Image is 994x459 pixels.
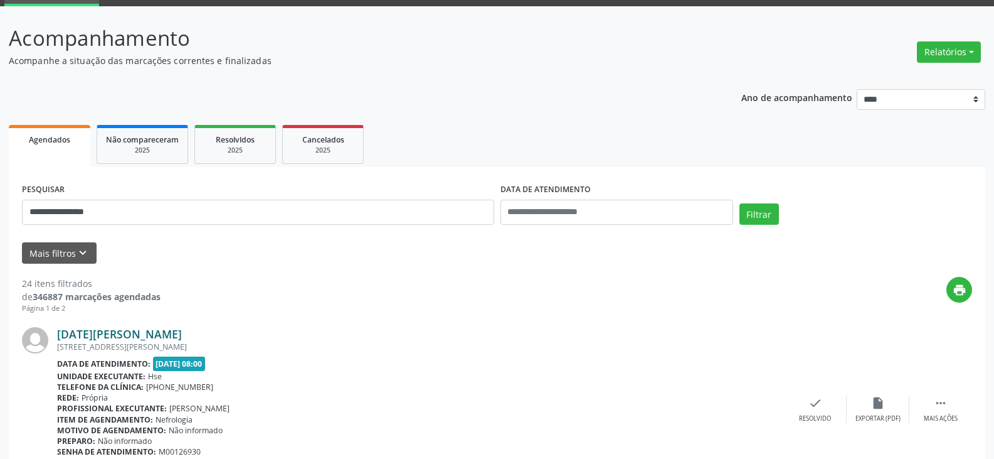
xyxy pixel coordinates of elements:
p: Ano de acompanhamento [741,89,852,105]
span: Não informado [98,436,152,446]
button: Filtrar [739,203,779,225]
span: Cancelados [302,134,344,145]
label: PESQUISAR [22,180,65,200]
i:  [934,396,948,410]
a: [DATE][PERSON_NAME] [57,327,182,341]
span: Agendados [29,134,70,145]
p: Acompanhe a situação das marcações correntes e finalizadas [9,54,692,67]
div: 2025 [204,146,267,155]
b: Preparo: [57,436,95,446]
div: Exportar (PDF) [855,414,901,423]
i: check [808,396,822,410]
span: Não informado [169,425,223,436]
div: Mais ações [924,414,958,423]
span: Própria [82,392,108,403]
p: Acompanhamento [9,23,692,54]
div: de [22,290,161,303]
label: DATA DE ATENDIMENTO [500,180,591,200]
button: Relatórios [917,41,981,63]
i: print [953,283,966,297]
b: Rede: [57,392,79,403]
span: Nefrologia [156,414,193,425]
button: print [946,277,972,303]
span: Resolvidos [216,134,255,145]
span: Não compareceram [106,134,179,145]
div: 24 itens filtrados [22,277,161,290]
div: 2025 [106,146,179,155]
span: M00126930 [159,446,201,457]
div: 2025 [292,146,354,155]
i: keyboard_arrow_down [76,246,90,260]
b: Senha de atendimento: [57,446,156,457]
span: [PERSON_NAME] [169,403,230,414]
span: [DATE] 08:00 [153,357,206,371]
div: [STREET_ADDRESS][PERSON_NAME] [57,342,784,352]
i: insert_drive_file [871,396,885,410]
span: [PHONE_NUMBER] [146,382,213,392]
span: Hse [148,371,162,382]
div: Página 1 de 2 [22,303,161,314]
b: Unidade executante: [57,371,145,382]
b: Profissional executante: [57,403,167,414]
b: Motivo de agendamento: [57,425,166,436]
b: Telefone da clínica: [57,382,144,392]
b: Item de agendamento: [57,414,153,425]
img: img [22,327,48,354]
button: Mais filtroskeyboard_arrow_down [22,242,97,264]
strong: 346887 marcações agendadas [33,291,161,303]
b: Data de atendimento: [57,359,151,369]
div: Resolvido [799,414,831,423]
